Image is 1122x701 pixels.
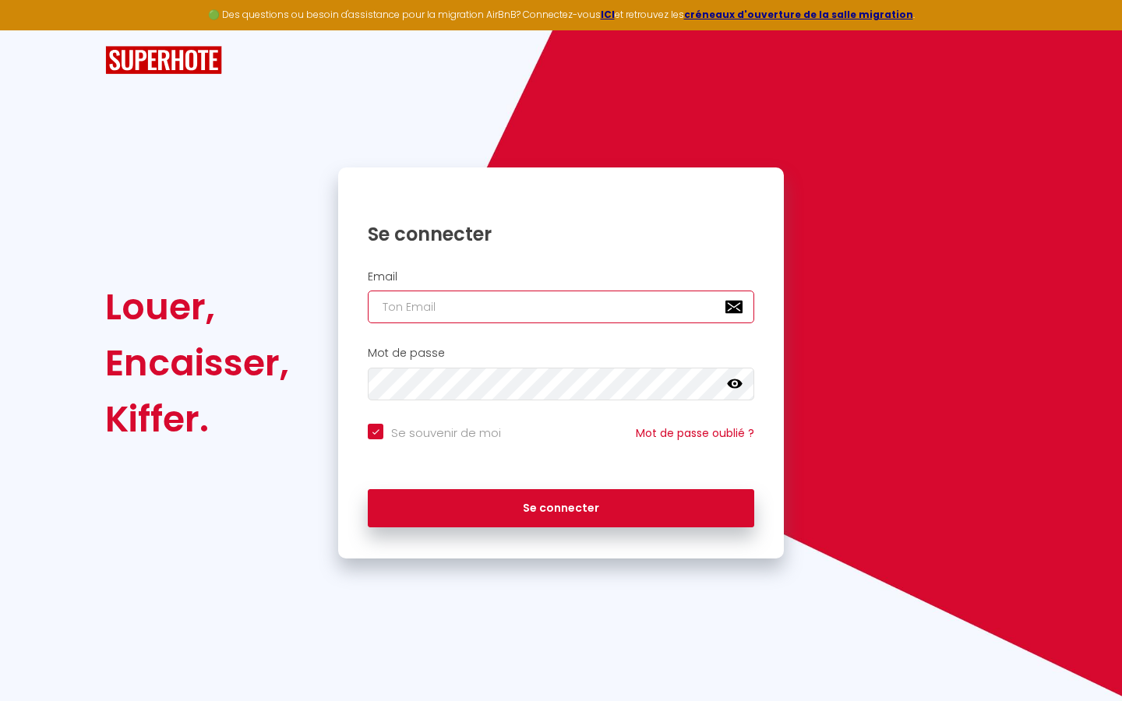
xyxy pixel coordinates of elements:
[105,279,289,335] div: Louer,
[601,8,615,21] a: ICI
[368,222,754,246] h1: Se connecter
[105,391,289,447] div: Kiffer.
[368,291,754,323] input: Ton Email
[105,46,222,75] img: SuperHote logo
[12,6,59,53] button: Ouvrir le widget de chat LiveChat
[636,425,754,441] a: Mot de passe oublié ?
[368,489,754,528] button: Se connecter
[105,335,289,391] div: Encaisser,
[368,347,754,360] h2: Mot de passe
[684,8,913,21] a: créneaux d'ouverture de la salle migration
[368,270,754,284] h2: Email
